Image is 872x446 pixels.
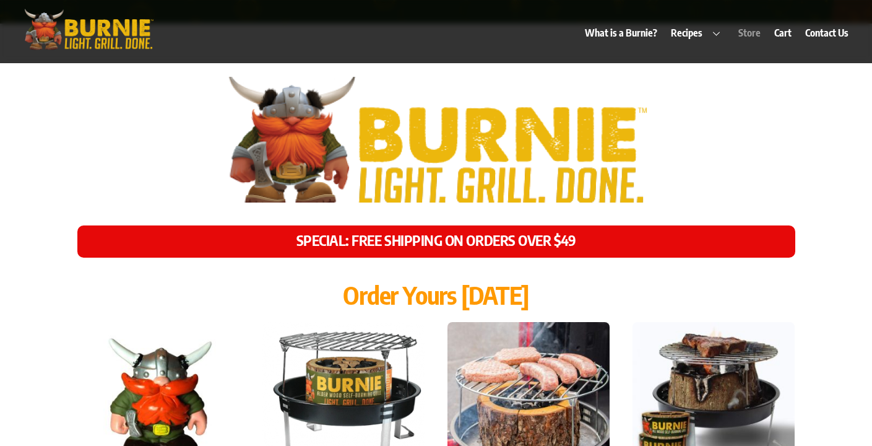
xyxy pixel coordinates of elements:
[17,6,160,53] img: burniegrill.com-logo-high-res-2020110_500px
[343,279,529,310] span: Order Yours [DATE]
[732,19,766,47] a: Store
[296,231,576,249] span: SPECIAL: FREE SHIPPING ON ORDERS OVER $49
[800,19,855,47] a: Contact Us
[665,19,731,47] a: Recipes
[17,35,160,56] a: Burnie Grill
[579,19,663,47] a: What is a Burnie?
[205,77,667,203] img: burniegrill.com-logo-high-res-2020110_500px
[769,19,798,47] a: Cart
